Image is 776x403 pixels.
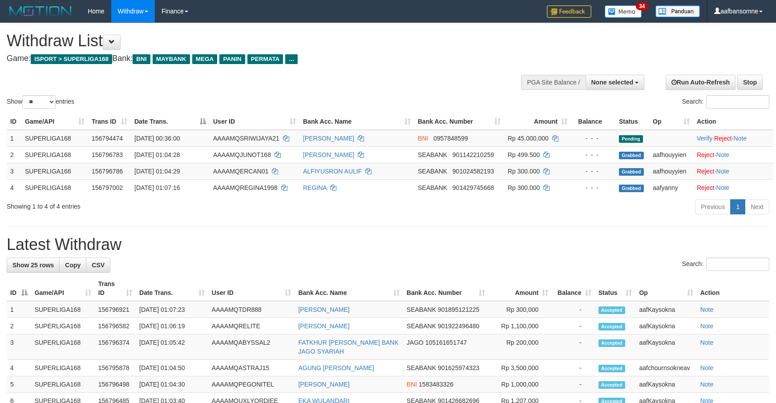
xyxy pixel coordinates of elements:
span: CSV [92,262,105,269]
a: Note [700,339,714,346]
span: Show 25 rows [12,262,54,269]
th: Action [693,113,773,130]
div: - - - [574,150,612,159]
td: Rp 300,000 [489,301,552,318]
td: 2 [7,146,21,163]
a: Show 25 rows [7,258,60,273]
td: AAAAMQRELITE [208,318,295,334]
td: - [552,376,594,393]
td: SUPERLIGA168 [21,130,88,147]
td: 156795878 [95,360,136,376]
td: 4 [7,179,21,196]
td: - [552,334,594,360]
span: SEABANK [407,322,436,330]
a: Note [700,322,714,330]
span: Pending [619,135,643,143]
span: PANIN [219,54,245,64]
a: 1 [730,199,745,214]
span: SEABANK [418,184,447,191]
th: Game/API: activate to sort column ascending [21,113,88,130]
span: Copy [65,262,81,269]
th: ID [7,113,21,130]
select: Showentries [22,95,56,109]
span: AAAAMQREGINA1998 [213,184,278,191]
img: Button%20Memo.svg [605,5,642,18]
td: [DATE] 01:06:19 [136,318,208,334]
a: Reject [697,151,715,158]
span: Copy 901922496480 to clipboard [438,322,479,330]
td: 5 [7,376,31,393]
td: AAAAMQTDR888 [208,301,295,318]
a: ALFIYUSRON AULIF [303,168,362,175]
div: - - - [574,134,612,143]
a: Note [700,381,714,388]
a: AGUNG [PERSON_NAME] [298,364,374,371]
th: User ID: activate to sort column ascending [210,113,299,130]
a: Note [716,184,730,191]
div: PGA Site Balance / [521,75,585,90]
input: Search: [706,95,769,109]
h4: Game: Bank: [7,54,509,63]
span: AAAAMQERCAN01 [213,168,268,175]
td: 3 [7,334,31,360]
h1: Latest Withdraw [7,236,769,254]
span: Grabbed [619,152,644,159]
td: aafhouyyien [649,163,693,179]
th: User ID: activate to sort column ascending [208,276,295,301]
span: MAYBANK [153,54,190,64]
td: SUPERLIGA168 [31,376,95,393]
span: Accepted [598,381,625,389]
span: Grabbed [619,185,644,192]
span: Accepted [598,323,625,330]
label: Show entries [7,95,74,109]
td: aafKaysokna [635,318,696,334]
th: Bank Acc. Number: activate to sort column ascending [414,113,504,130]
span: Rp 300.000 [508,168,540,175]
a: Note [716,151,730,158]
th: Op: activate to sort column ascending [649,113,693,130]
span: PERMATA [247,54,283,64]
span: Rp 45.000.000 [508,135,549,142]
td: 156796921 [95,301,136,318]
td: 156796374 [95,334,136,360]
span: None selected [591,79,634,86]
th: Balance [571,113,615,130]
td: SUPERLIGA168 [21,146,88,163]
img: MOTION_logo.png [7,4,74,18]
input: Search: [706,258,769,271]
span: Copy 0957848599 to clipboard [433,135,468,142]
th: Bank Acc. Name: activate to sort column ascending [295,276,403,301]
td: · [693,146,773,163]
td: · · [693,130,773,147]
span: Copy 901895121225 to clipboard [438,306,479,313]
a: Stop [737,75,763,90]
td: aafchournsokneav [635,360,696,376]
span: SEABANK [407,364,436,371]
a: Run Auto-Refresh [666,75,736,90]
th: Date Trans.: activate to sort column ascending [136,276,208,301]
td: SUPERLIGA168 [31,301,95,318]
td: aafyanny [649,179,693,196]
a: Note [700,306,714,313]
div: - - - [574,183,612,192]
a: REGINA [303,184,327,191]
span: Copy 901625974323 to clipboard [438,364,479,371]
a: Reject [697,168,715,175]
span: BNI [418,135,428,142]
td: [DATE] 01:04:50 [136,360,208,376]
a: CSV [86,258,110,273]
td: SUPERLIGA168 [21,179,88,196]
span: BNI [407,381,417,388]
span: Rp 300.000 [508,184,540,191]
td: 3 [7,163,21,179]
div: - - - [574,167,612,176]
th: Status [615,113,649,130]
th: Bank Acc. Number: activate to sort column ascending [403,276,489,301]
span: [DATE] 00:36:00 [134,135,180,142]
td: [DATE] 01:04:30 [136,376,208,393]
th: Balance: activate to sort column ascending [552,276,594,301]
a: Note [733,135,747,142]
td: AAAAMQABYSSAL2 [208,334,295,360]
th: Trans ID: activate to sort column ascending [88,113,131,130]
td: 1 [7,301,31,318]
